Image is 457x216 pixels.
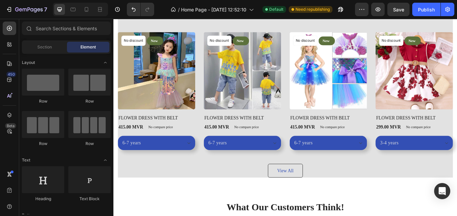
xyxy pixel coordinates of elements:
a: FLOWER DRESS WITH BELT [308,15,399,106]
span: Need republishing [295,6,330,12]
span: Save [393,7,404,12]
div: Heading [22,196,64,202]
span: Toggle open [100,57,111,68]
div: Undo/Redo [127,3,154,16]
p: 7 [44,5,47,13]
iframe: Design area [113,19,457,216]
div: 299.00 MVR [308,122,338,132]
div: Row [68,141,111,147]
div: Row [68,98,111,104]
h2: FLOWER DRESS WITH BELT [106,112,197,121]
button: View All [181,170,222,186]
div: View All [192,174,211,182]
div: Row [22,98,64,104]
span: Layout [22,60,35,66]
div: Row [22,141,64,147]
span: / [178,6,180,13]
div: 450 [6,72,16,77]
p: New [347,23,356,29]
a: FLOWER DRESS WITH BELT [106,15,197,106]
p: No discount [214,23,237,29]
span: Element [80,44,96,50]
p: New [145,23,154,29]
span: Section [37,44,52,50]
p: No compare price [344,125,373,129]
div: Beta [5,123,16,129]
span: Text [22,157,30,163]
div: 415.00 MVR [106,122,136,132]
div: 415.00 MVR [207,122,237,132]
div: Open Intercom Messenger [434,183,450,199]
button: Publish [412,3,441,16]
div: Text Block [68,196,111,202]
h2: FLOWER DRESS WITH BELT [308,112,399,121]
span: Default [269,6,283,12]
p: No discount [315,23,338,29]
span: Toggle open [100,155,111,166]
input: Search Sections & Elements [22,22,111,35]
button: Save [387,3,410,16]
p: No compare price [243,125,272,129]
span: Home Page - [DATE] 12:52:10 [181,6,246,13]
a: FLOWER DRESS WITH BELT [207,15,298,106]
p: No compare price [142,125,171,129]
div: Publish [418,6,435,13]
button: 7 [3,3,50,16]
p: New [246,23,255,29]
h2: FLOWER DRESS WITH BELT [207,112,298,121]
